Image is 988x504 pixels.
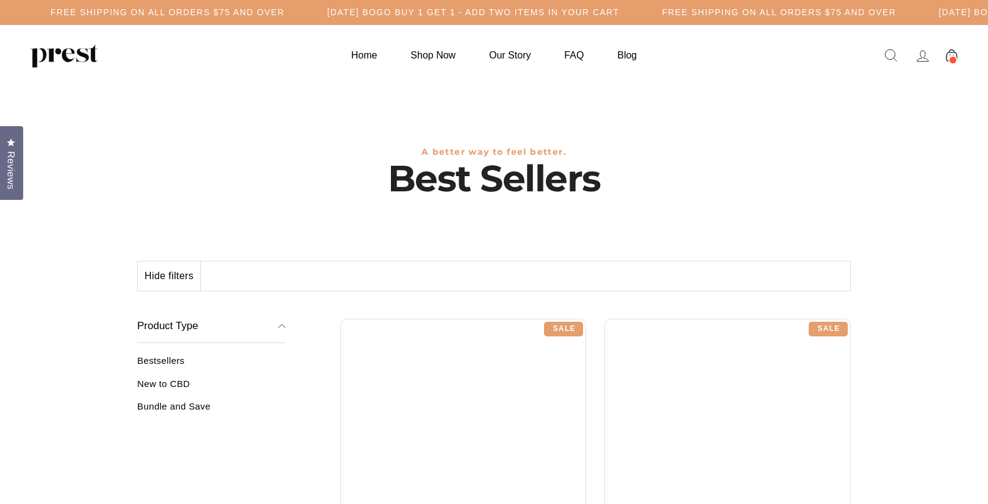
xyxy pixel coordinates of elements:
h5: [DATE] BOGO BUY 1 GET 1 - ADD TWO ITEMS IN YOUR CART [328,7,620,18]
h5: Free Shipping on all orders $75 and over [51,7,285,18]
ul: Primary [336,43,652,67]
a: New to CBD [137,378,285,399]
h3: A better way to feel better. [137,147,851,157]
a: Our Story [474,43,546,67]
div: Sale [809,322,848,336]
h1: Best Sellers [137,157,851,200]
a: Home [336,43,393,67]
div: Sale [544,322,583,336]
a: Blog [602,43,652,67]
img: PREST ORGANICS [30,43,98,68]
h5: Free Shipping on all orders $75 and over [662,7,896,18]
button: Product Type [137,310,285,344]
button: Hide filters [138,261,201,291]
a: Bestsellers [137,355,285,375]
a: Shop Now [395,43,471,67]
span: Reviews [3,151,19,190]
a: FAQ [549,43,599,67]
a: Bundle and Save [137,401,285,421]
